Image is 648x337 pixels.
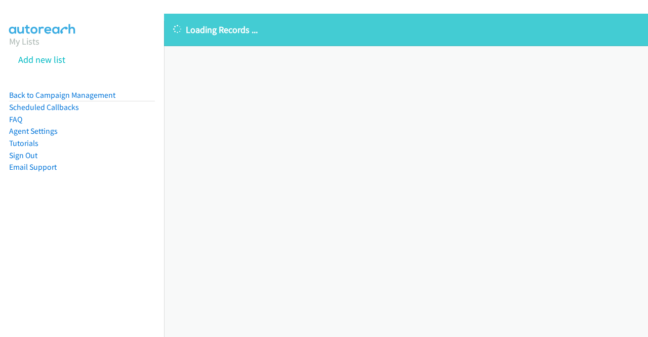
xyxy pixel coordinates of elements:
a: Sign Out [9,151,37,160]
a: Add new list [18,54,65,65]
a: FAQ [9,115,22,124]
a: Agent Settings [9,126,58,136]
a: Scheduled Callbacks [9,102,79,112]
a: Email Support [9,162,57,172]
a: Back to Campaign Management [9,90,115,100]
a: Tutorials [9,138,38,148]
a: My Lists [9,35,39,47]
p: Loading Records ... [173,23,639,36]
